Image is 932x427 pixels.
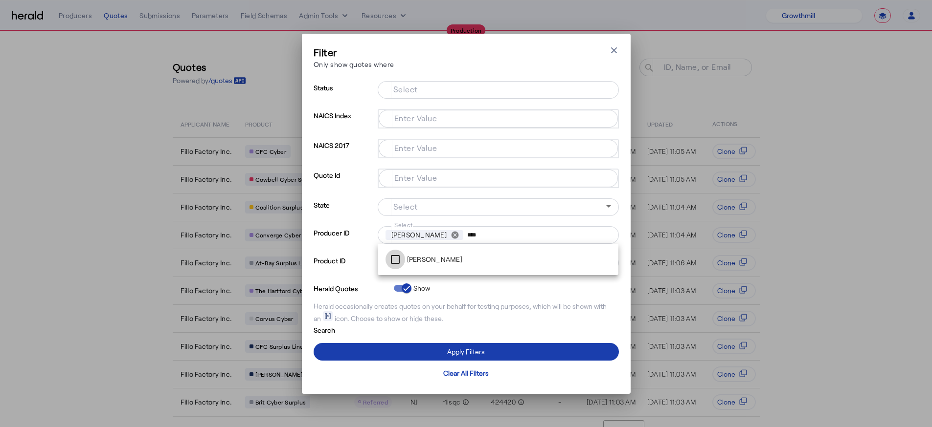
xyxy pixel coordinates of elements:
[451,231,459,239] mat-icon: cancel
[386,171,610,183] mat-chip-grid: Selection
[314,254,374,282] p: Product ID
[314,301,619,323] div: Herald occasionally creates quotes on your behalf for testing purposes, which will be shown with ...
[394,172,437,182] mat-label: Enter Value
[314,226,374,254] p: Producer ID
[393,84,418,93] mat-label: Select
[386,142,610,153] mat-chip-grid: Selection
[394,221,413,228] mat-label: Select
[447,231,463,239] button: remove Kevin Merchant
[394,143,437,152] mat-label: Enter Value
[314,343,619,361] button: Apply Filters
[391,230,447,240] span: [PERSON_NAME]
[314,139,374,169] p: NAICS 2017
[314,169,374,198] p: Quote Id
[314,81,374,109] p: Status
[314,282,390,294] p: Herald Quotes
[314,59,394,69] p: Only show quotes where
[443,368,489,378] div: Clear All Filters
[447,346,485,357] div: Apply Filters
[394,113,437,122] mat-label: Enter Value
[314,109,374,139] p: NAICS Index
[386,112,610,124] mat-chip-grid: Selection
[314,198,374,226] p: State
[314,364,619,382] button: Clear All Filters
[386,83,611,95] mat-chip-grid: Selection
[314,323,390,335] p: Search
[411,283,431,293] label: Show
[386,228,611,242] mat-chip-grid: Selection
[393,201,418,211] mat-label: Select
[405,255,462,264] label: [PERSON_NAME]
[314,45,394,59] h3: Filter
